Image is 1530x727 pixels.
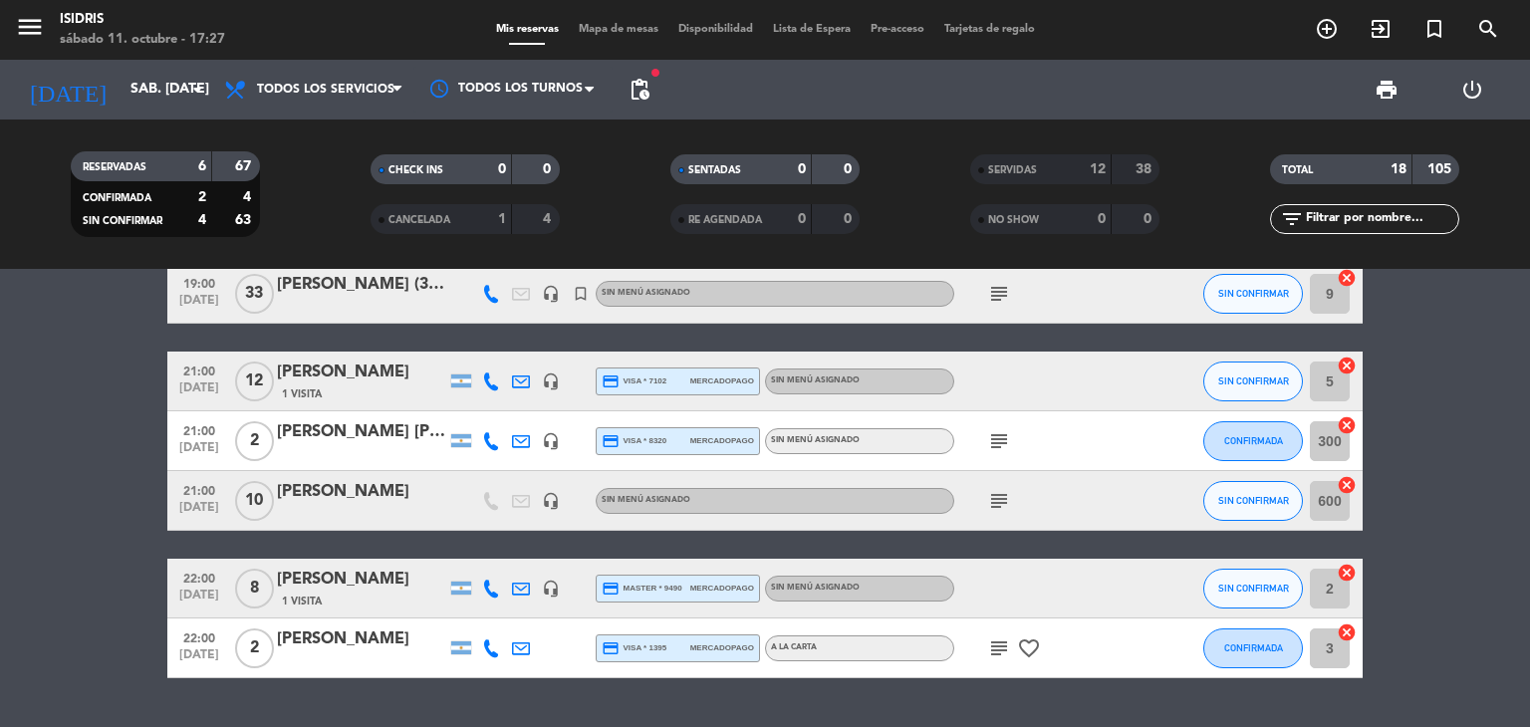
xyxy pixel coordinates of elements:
[690,374,754,387] span: mercadopago
[277,272,446,298] div: [PERSON_NAME] (33 Pax)
[198,190,206,204] strong: 2
[1304,208,1458,230] input: Filtrar por nombre...
[1282,165,1313,175] span: TOTAL
[688,165,741,175] span: SENTADAS
[649,67,661,79] span: fiber_manual_record
[1098,212,1106,226] strong: 0
[602,639,620,657] i: credit_card
[198,213,206,227] strong: 4
[542,580,560,598] i: headset_mic
[1218,375,1289,386] span: SIN CONFIRMAR
[934,24,1045,35] span: Tarjetas de regalo
[988,165,1037,175] span: SERVIDAS
[798,212,806,226] strong: 0
[844,212,856,226] strong: 0
[277,626,446,652] div: [PERSON_NAME]
[1224,642,1283,653] span: CONFIRMADA
[987,429,1011,453] i: subject
[282,594,322,609] span: 1 Visita
[174,648,224,671] span: [DATE]
[542,372,560,390] i: headset_mic
[498,212,506,226] strong: 1
[174,566,224,589] span: 22:00
[1337,415,1357,435] i: cancel
[602,372,666,390] span: visa * 7102
[1369,17,1393,41] i: exit_to_app
[771,584,860,592] span: Sin menú asignado
[1476,17,1500,41] i: search
[277,567,446,593] div: [PERSON_NAME]
[542,432,560,450] i: headset_mic
[987,282,1011,306] i: subject
[602,432,620,450] i: credit_card
[602,580,620,598] i: credit_card
[1337,475,1357,495] i: cancel
[1429,60,1515,120] div: LOG OUT
[235,421,274,461] span: 2
[987,489,1011,513] i: subject
[1337,268,1357,288] i: cancel
[572,285,590,303] i: turned_in_not
[185,78,209,102] i: arrow_drop_down
[174,478,224,501] span: 21:00
[15,68,121,112] i: [DATE]
[83,216,162,226] span: SIN CONFIRMAR
[277,479,446,505] div: [PERSON_NAME]
[1203,421,1303,461] button: CONFIRMADA
[174,589,224,611] span: [DATE]
[569,24,668,35] span: Mapa de mesas
[688,215,762,225] span: RE AGENDADA
[1203,274,1303,314] button: SIN CONFIRMAR
[602,432,666,450] span: visa * 8320
[235,213,255,227] strong: 63
[602,289,690,297] span: Sin menú asignado
[1460,78,1484,102] i: power_settings_new
[235,481,274,521] span: 10
[1203,569,1303,608] button: SIN CONFIRMAR
[771,436,860,444] span: Sin menú asignado
[282,386,322,402] span: 1 Visita
[235,569,274,608] span: 8
[174,418,224,441] span: 21:00
[174,359,224,381] span: 21:00
[174,271,224,294] span: 19:00
[690,582,754,595] span: mercadopago
[60,30,225,50] div: sábado 11. octubre - 17:27
[602,580,682,598] span: master * 9490
[602,496,690,504] span: Sin menú asignado
[1280,207,1304,231] i: filter_list
[1218,583,1289,594] span: SIN CONFIRMAR
[257,83,394,97] span: Todos los servicios
[60,10,225,30] div: isidris
[277,419,446,445] div: [PERSON_NAME] [PERSON_NAME]
[174,294,224,317] span: [DATE]
[174,381,224,404] span: [DATE]
[844,162,856,176] strong: 0
[486,24,569,35] span: Mis reservas
[771,643,817,651] span: A LA CARTA
[1203,362,1303,401] button: SIN CONFIRMAR
[15,12,45,42] i: menu
[235,362,274,401] span: 12
[277,360,446,385] div: [PERSON_NAME]
[628,78,651,102] span: pending_actions
[243,190,255,204] strong: 4
[1203,628,1303,668] button: CONFIRMADA
[668,24,763,35] span: Disponibilidad
[388,165,443,175] span: CHECK INS
[542,492,560,510] i: headset_mic
[1375,78,1399,102] span: print
[543,212,555,226] strong: 4
[1218,495,1289,506] span: SIN CONFIRMAR
[1337,563,1357,583] i: cancel
[771,376,860,384] span: Sin menú asignado
[861,24,934,35] span: Pre-acceso
[988,215,1039,225] span: NO SHOW
[1337,622,1357,642] i: cancel
[388,215,450,225] span: CANCELADA
[498,162,506,176] strong: 0
[1427,162,1455,176] strong: 105
[1422,17,1446,41] i: turned_in_not
[1017,636,1041,660] i: favorite_border
[1337,356,1357,375] i: cancel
